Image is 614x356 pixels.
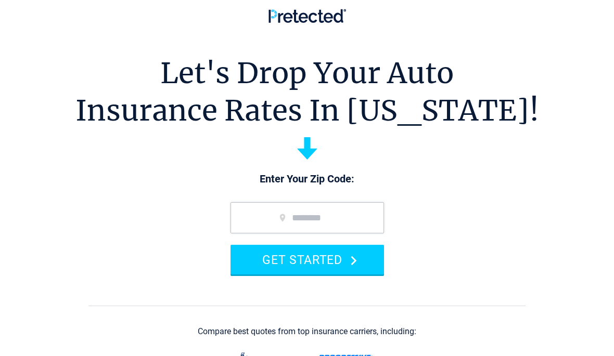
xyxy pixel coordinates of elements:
[220,172,394,187] p: Enter Your Zip Code:
[231,202,384,233] input: zip code
[231,245,384,274] button: GET STARTED
[198,327,416,336] div: Compare best quotes from top insurance carriers, including:
[75,55,539,129] h1: Let's Drop Your Auto Insurance Rates In [US_STATE]!
[268,9,346,23] img: Pretected Logo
